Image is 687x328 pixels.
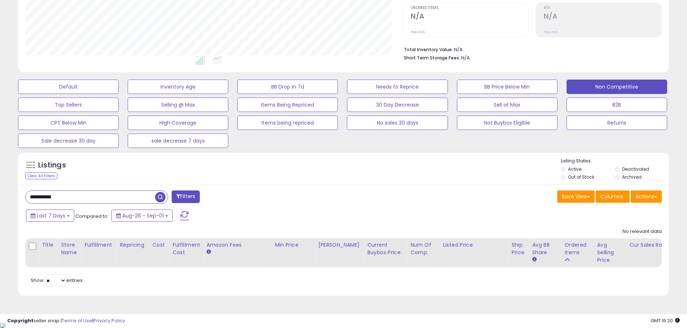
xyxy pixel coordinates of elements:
[206,249,211,255] small: Amazon Fees.
[7,317,34,324] strong: Copyright
[75,213,109,220] span: Compared to:
[411,12,528,22] h2: N/A
[206,241,269,249] div: Amazon Fees
[120,241,146,249] div: Repricing
[568,166,581,172] label: Active
[172,241,200,256] div: Fulfillment Cost
[532,241,558,256] div: Avg BB Share
[568,174,594,180] label: Out of Stock
[457,116,558,130] button: Not Buybox Eligible
[318,241,361,249] div: [PERSON_NAME]
[651,317,680,324] span: 2025-09-9 16:20 GMT
[172,190,200,203] button: Filters
[7,318,125,324] div: seller snap | |
[411,30,425,34] small: Prev: N/A
[600,193,623,200] span: Columns
[128,98,228,112] button: Selling @ Max
[457,80,558,94] button: BB Price Below Min
[567,98,667,112] button: B2B
[567,80,667,94] button: Non Competitive
[544,12,661,22] h2: N/A
[596,190,630,203] button: Columns
[622,174,642,180] label: Archived
[367,241,404,256] div: Current Buybox Price
[567,116,667,130] button: Returns
[557,190,595,203] button: Save View
[410,241,437,256] div: Num of Comp.
[404,45,656,53] li: N/A
[18,80,119,94] button: Default
[404,46,453,53] b: Total Inventory Value:
[622,166,649,172] label: Deactivated
[275,241,312,249] div: Min Price
[457,98,558,112] button: Sell at Max
[597,241,623,264] div: Avg Selling Price
[544,30,558,34] small: Prev: N/A
[237,116,338,130] button: Items being repriced
[31,277,83,284] span: Show: entries
[61,241,78,256] div: Store Name
[18,134,119,148] button: Sale decrease 30 day
[18,98,119,112] button: Top Sellers
[84,241,114,249] div: Fulfillment
[62,317,92,324] a: Terms of Use
[511,241,526,256] div: Ship Price
[237,98,338,112] button: Items Being Repriced
[128,116,228,130] button: High Coverage
[42,241,55,249] div: Title
[443,241,505,249] div: Listed Price
[544,6,661,10] span: ROI
[532,256,536,263] small: Avg BB Share.
[404,55,460,61] b: Short Term Storage Fees:
[622,228,662,235] div: No relevant data
[237,80,338,94] button: BB Drop in 7d
[18,116,119,130] button: CPT Below Min
[461,54,470,61] span: N/A
[347,98,448,112] button: 30 Day Decrease
[347,80,448,94] button: Needs to Reprice
[25,172,57,179] div: Clear All Filters
[93,317,125,324] a: Privacy Policy
[411,6,528,10] span: Ordered Items
[37,212,65,219] span: Last 7 Days
[631,190,662,203] button: Actions
[152,241,166,249] div: Cost
[38,160,66,170] h5: Listings
[128,80,228,94] button: Inventory Age
[347,116,448,130] button: No sales 30 days
[26,210,74,222] button: Last 7 Days
[111,210,173,222] button: Aug-26 - Sep-01
[122,212,164,219] span: Aug-26 - Sep-01
[564,241,591,256] div: Ordered Items
[128,134,228,148] button: sale decrease 7 days
[561,158,669,165] p: Listing States:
